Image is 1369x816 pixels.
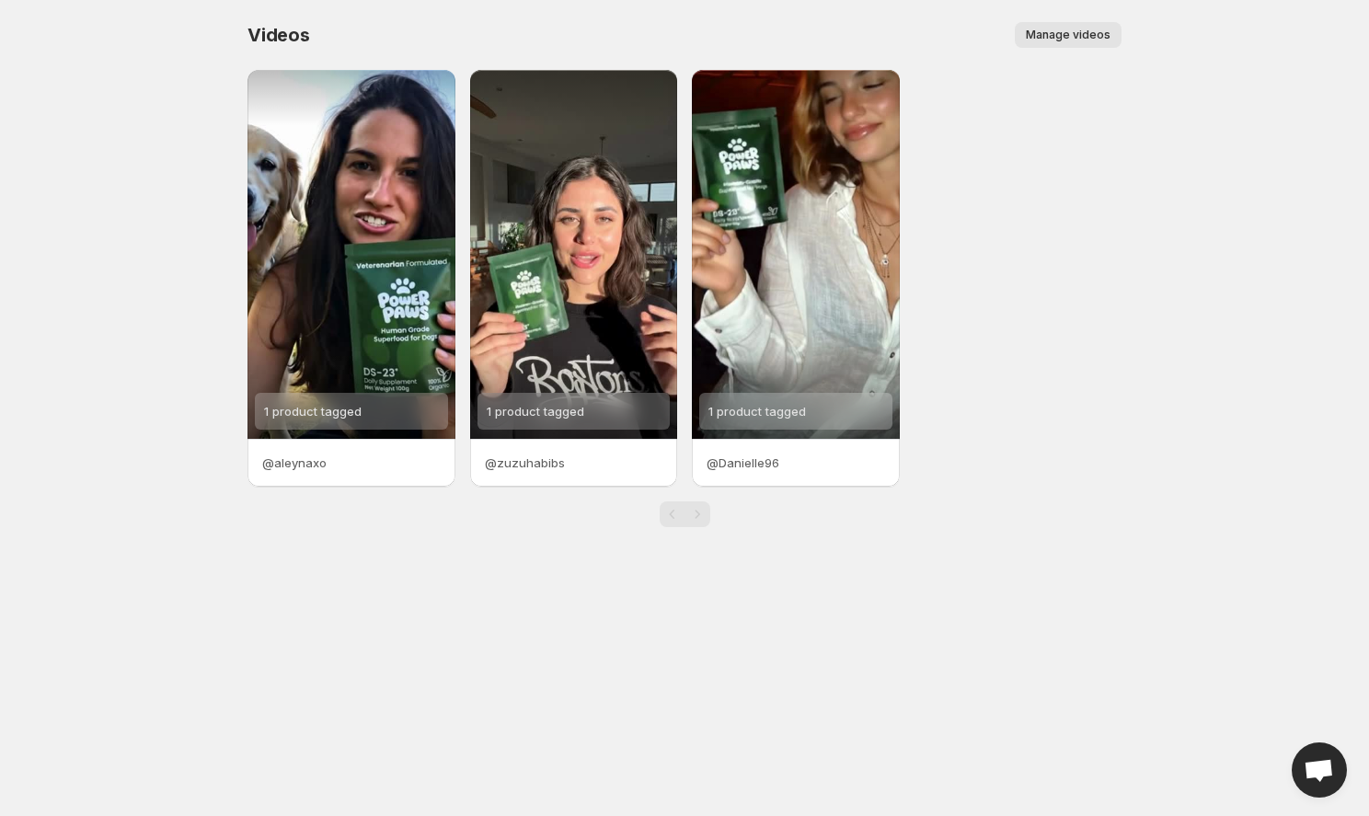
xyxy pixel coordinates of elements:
[708,404,806,419] span: 1 product tagged
[264,404,362,419] span: 1 product tagged
[707,454,885,472] p: @Danielle96
[262,454,441,472] p: @aleynaxo
[660,501,710,527] nav: Pagination
[1292,742,1347,798] div: Open chat
[1026,28,1110,42] span: Manage videos
[485,454,663,472] p: @zuzuhabibs
[247,24,310,46] span: Videos
[487,404,584,419] span: 1 product tagged
[1015,22,1122,48] button: Manage videos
